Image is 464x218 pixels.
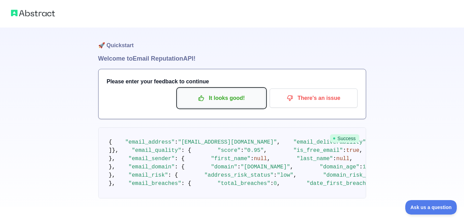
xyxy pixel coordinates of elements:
[181,147,191,154] span: : {
[128,172,168,178] span: "email_risk"
[293,147,343,154] span: "is_free_email"
[241,147,244,154] span: :
[128,156,174,162] span: "email_sender"
[107,77,358,86] h3: Please enter your feedback to continue
[250,156,254,162] span: :
[277,139,280,145] span: ,
[363,164,379,170] span: 10966
[237,164,241,170] span: :
[293,139,366,145] span: "email_deliverability"
[178,89,265,108] button: It looks good!
[241,164,290,170] span: "[DOMAIN_NAME]"
[125,139,175,145] span: "email_address"
[109,139,112,145] span: {
[264,147,267,154] span: ,
[204,172,274,178] span: "address_risk_status"
[128,164,174,170] span: "email_domain"
[254,156,267,162] span: null
[359,147,363,154] span: ,
[274,180,277,187] span: 0
[211,164,237,170] span: "domain"
[359,164,363,170] span: :
[175,156,185,162] span: : {
[217,180,270,187] span: "total_breaches"
[217,147,240,154] span: "score"
[175,164,185,170] span: : {
[349,156,353,162] span: ,
[277,180,280,187] span: ,
[405,200,457,215] iframe: Toggle Customer Support
[267,156,270,162] span: ,
[297,156,333,162] span: "last_name"
[11,8,55,18] img: Abstract logo
[346,147,359,154] span: true
[275,92,352,104] p: There's an issue
[181,180,191,187] span: : {
[244,147,264,154] span: "0.95"
[307,180,376,187] span: "date_first_breached"
[175,139,178,145] span: :
[98,54,366,63] h1: Welcome to Email Reputation API!
[320,164,359,170] span: "domain_age"
[178,139,277,145] span: "[EMAIL_ADDRESS][DOMAIN_NAME]"
[330,134,359,143] span: Success
[211,156,250,162] span: "first_name"
[333,156,336,162] span: :
[293,172,297,178] span: ,
[336,156,349,162] span: null
[270,89,358,108] button: There's an issue
[128,180,181,187] span: "email_breaches"
[168,172,178,178] span: : {
[277,172,293,178] span: "low"
[132,147,181,154] span: "email_quality"
[183,92,260,104] p: It looks good!
[98,28,366,54] h1: 🚀 Quickstart
[290,164,294,170] span: ,
[323,172,389,178] span: "domain_risk_status"
[270,180,274,187] span: :
[343,147,346,154] span: :
[274,172,277,178] span: :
